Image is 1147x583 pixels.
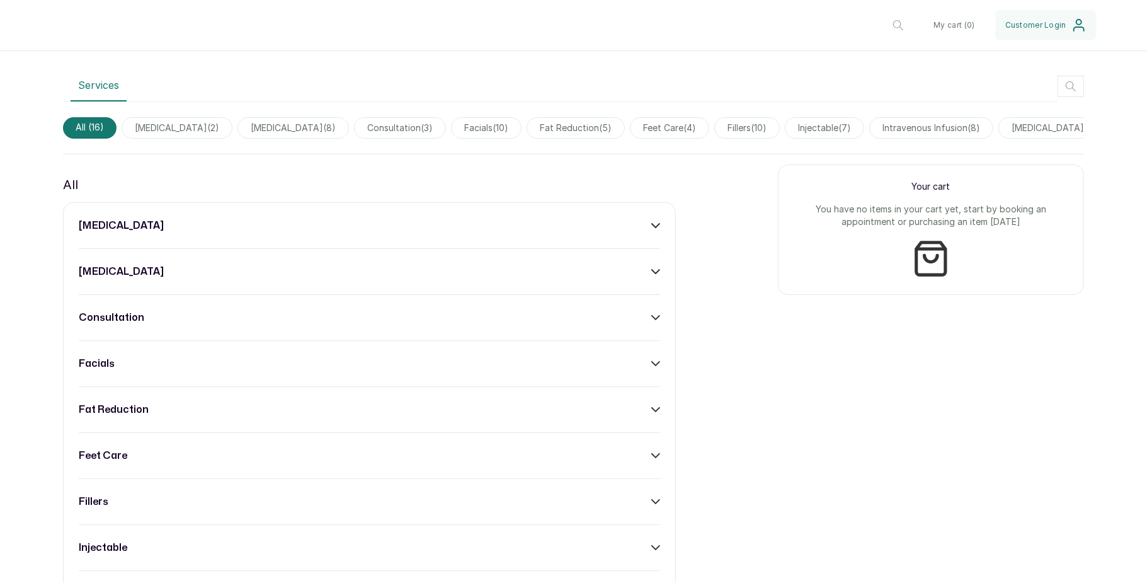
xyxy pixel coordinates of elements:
[71,70,127,101] button: Services
[998,117,1113,139] span: [MEDICAL_DATA](14)
[79,310,144,325] h3: consultation
[1005,20,1066,30] span: Customer Login
[63,175,78,195] p: All
[122,117,232,139] span: [MEDICAL_DATA](2)
[354,117,446,139] span: consultation(3)
[785,117,864,139] span: injectable(7)
[79,540,127,555] h3: injectable
[451,117,522,139] span: facials(10)
[527,117,625,139] span: fat reduction(5)
[50,12,101,38] img: business logo
[714,117,780,139] span: fillers(10)
[63,117,117,139] span: All (16)
[79,448,127,463] h3: feet care
[995,10,1097,40] button: Customer Login
[79,356,115,371] h3: facials
[794,180,1068,193] p: Your cart
[630,117,709,139] span: feet care(4)
[79,402,149,417] h3: fat reduction
[79,494,108,509] h3: fillers
[794,203,1068,228] p: You have no items in your cart yet, start by booking an appointment or purchasing an item [DATE]
[923,10,984,40] button: My cart (0)
[869,117,993,139] span: intravenous infusion(8)
[237,117,349,139] span: [MEDICAL_DATA](8)
[79,218,164,233] h3: [MEDICAL_DATA]
[79,264,164,279] h3: [MEDICAL_DATA]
